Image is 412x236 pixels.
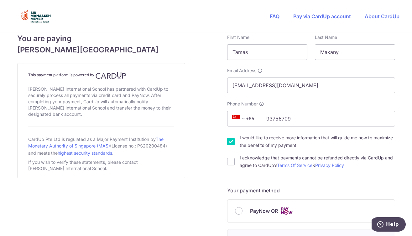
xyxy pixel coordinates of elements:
[17,44,185,56] span: [PERSON_NAME][GEOGRAPHIC_DATA]
[227,44,307,60] input: First name
[270,13,279,19] a: FAQ
[227,187,395,194] h5: Your payment method
[240,154,395,169] label: I acknowledge that payments cannot be refunded directly via CardUp and agree to CardUp’s &
[28,85,174,119] div: [PERSON_NAME] International School has partnered with CardUp to securely process all payments via...
[315,44,395,60] input: Last name
[293,13,351,19] a: Pay via CardUp account
[227,101,258,107] span: Phone Number
[227,78,395,93] input: Email address
[227,34,249,40] label: First Name
[96,72,126,79] img: CardUp
[277,163,312,168] a: Terms Of Service
[315,163,344,168] a: Privacy Policy
[58,150,112,156] a: highest security standards
[365,13,399,19] a: About CardUp
[28,134,174,158] div: CardUp Pte Ltd is regulated as a Major Payment Institution by (License no.: PS20200484) and meets...
[230,115,258,122] span: +65
[235,207,387,215] div: PayNow QR Cards logo
[280,207,293,215] img: Cards logo
[227,67,256,74] span: Email Address
[240,134,395,149] label: I would like to receive more information that will guide me how to maximize the benefits of my pa...
[250,207,278,215] span: PayNow QR
[17,33,185,44] span: You are paying
[372,217,406,233] iframe: Opens a widget where you can find more information
[28,158,174,173] div: If you wish to verify these statements, please contact [PERSON_NAME] International School.
[28,72,174,79] h4: This payment platform is powered by
[232,115,247,122] span: +65
[315,34,337,40] label: Last Name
